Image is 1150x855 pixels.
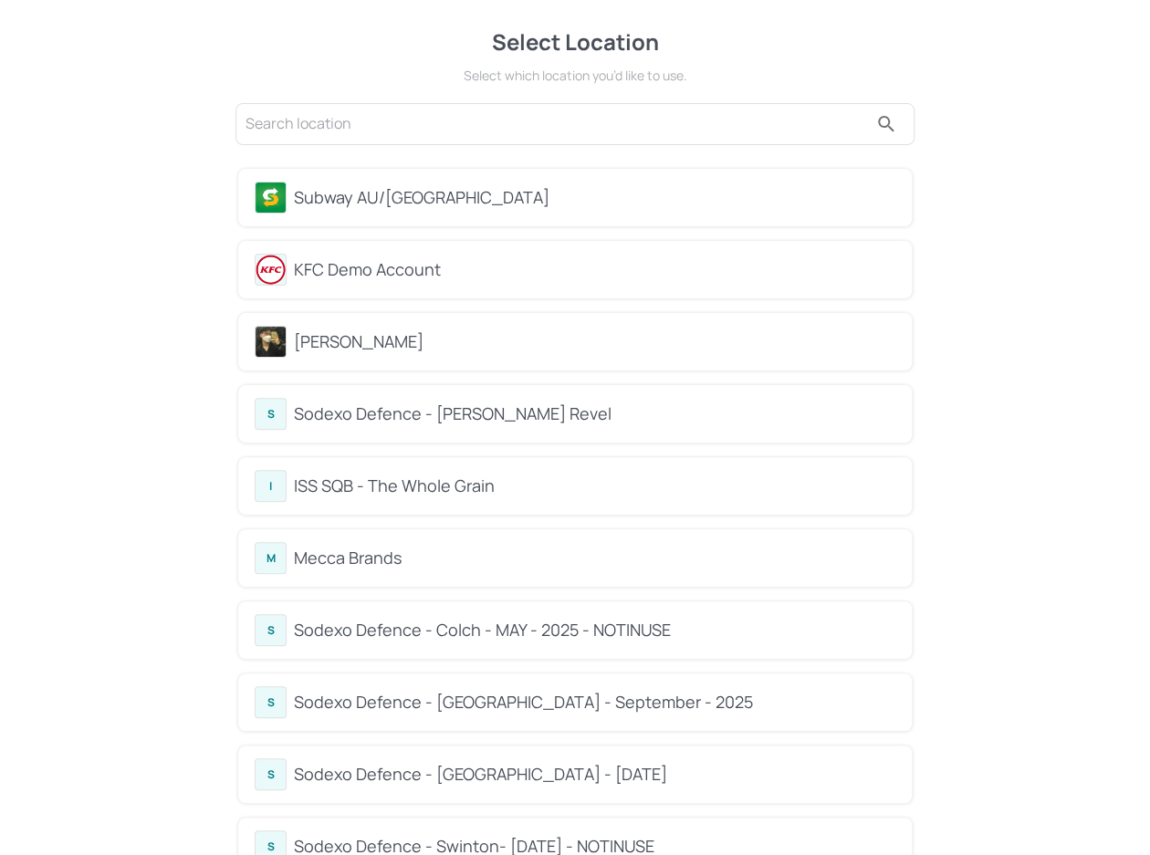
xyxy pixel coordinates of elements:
[255,686,287,718] div: S
[255,758,287,790] div: S
[294,546,895,570] div: Mecca Brands
[294,618,895,642] div: Sodexo Defence - Colch - MAY - 2025 - NOTINUSE
[255,398,287,430] div: S
[256,255,286,285] img: avatar
[294,690,895,714] div: Sodexo Defence - [GEOGRAPHIC_DATA] - September - 2025
[255,614,287,646] div: S
[233,66,917,85] div: Select which location you’d like to use.
[255,470,287,502] div: I
[294,762,895,787] div: Sodexo Defence - [GEOGRAPHIC_DATA] - [DATE]
[294,257,895,282] div: KFC Demo Account
[868,106,904,142] button: search
[294,329,895,354] div: [PERSON_NAME]
[246,109,868,139] input: Search location
[256,327,286,357] img: avatar
[294,185,895,210] div: Subway AU/[GEOGRAPHIC_DATA]
[294,474,895,498] div: ISS SQB - The Whole Grain
[294,401,895,426] div: Sodexo Defence - [PERSON_NAME] Revel
[256,182,286,213] img: avatar
[233,26,917,58] div: Select Location
[255,542,287,574] div: M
